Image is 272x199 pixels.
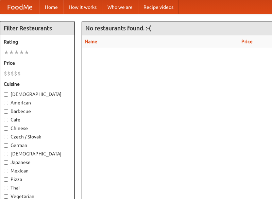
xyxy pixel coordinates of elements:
label: Japanese [4,159,71,166]
label: Mexican [4,167,71,174]
input: Pizza [4,177,8,182]
li: $ [4,70,7,77]
label: [DEMOGRAPHIC_DATA] [4,150,71,157]
h5: Cuisine [4,81,71,87]
label: Czech / Slovak [4,133,71,140]
h4: Filter Restaurants [0,21,74,35]
label: Thai [4,184,71,191]
label: German [4,142,71,149]
li: ★ [19,49,24,56]
a: Price [241,39,253,44]
input: Japanese [4,160,8,165]
label: Pizza [4,176,71,183]
input: Barbecue [4,109,8,114]
h5: Price [4,60,71,66]
input: American [4,101,8,105]
a: Home [39,0,63,14]
input: German [4,143,8,148]
label: Barbecue [4,108,71,115]
li: $ [11,70,14,77]
li: ★ [9,49,14,56]
label: [DEMOGRAPHIC_DATA] [4,91,71,98]
a: Recipe videos [138,0,179,14]
li: ★ [24,49,29,56]
input: [DEMOGRAPHIC_DATA] [4,152,8,156]
label: Chinese [4,125,71,132]
a: Name [85,39,97,44]
input: Chinese [4,126,8,131]
h5: Rating [4,38,71,45]
input: Vegetarian [4,194,8,199]
input: Cafe [4,118,8,122]
input: Czech / Slovak [4,135,8,139]
a: FoodMe [0,0,39,14]
li: $ [17,70,21,77]
a: Who we are [102,0,138,14]
ng-pluralize: No restaurants found. :-( [85,25,151,31]
input: Thai [4,186,8,190]
li: $ [14,70,17,77]
label: Cafe [4,116,71,123]
input: Mexican [4,169,8,173]
li: $ [7,70,11,77]
a: How it works [63,0,102,14]
li: ★ [14,49,19,56]
label: American [4,99,71,106]
input: [DEMOGRAPHIC_DATA] [4,92,8,97]
li: ★ [4,49,9,56]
